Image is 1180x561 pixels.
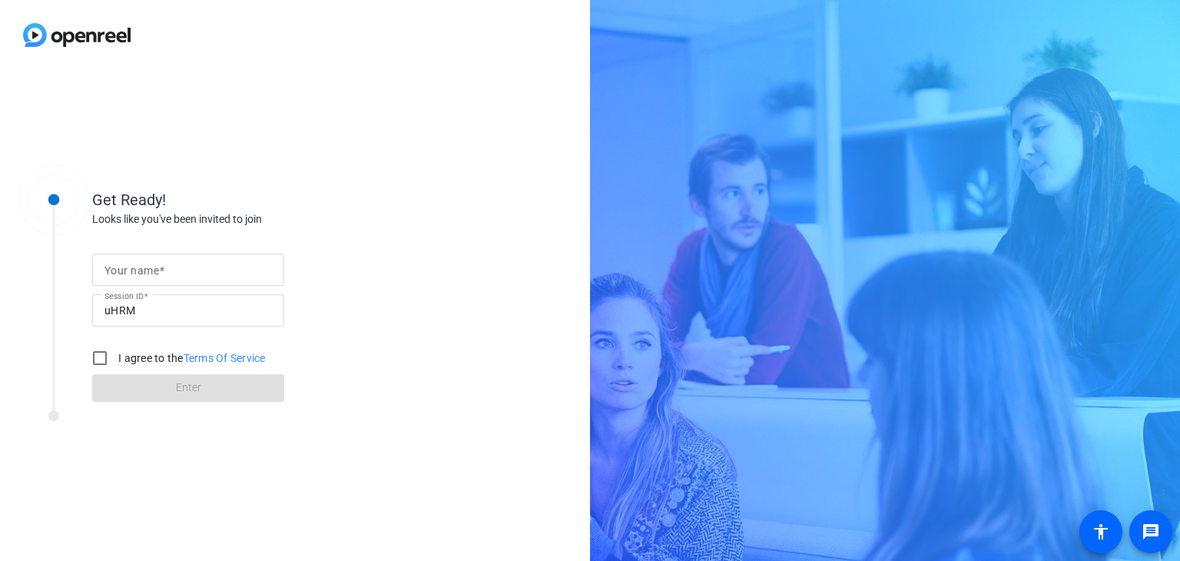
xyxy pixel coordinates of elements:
mat-icon: message [1142,523,1160,541]
div: Looks like you've been invited to join [92,211,399,227]
a: Terms Of Service [184,352,266,364]
div: Get Ready! [92,188,399,211]
mat-label: Your name [104,264,159,277]
label: I agree to the [115,350,266,366]
mat-icon: accessibility [1092,523,1110,541]
mat-label: Session ID [104,291,144,300]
